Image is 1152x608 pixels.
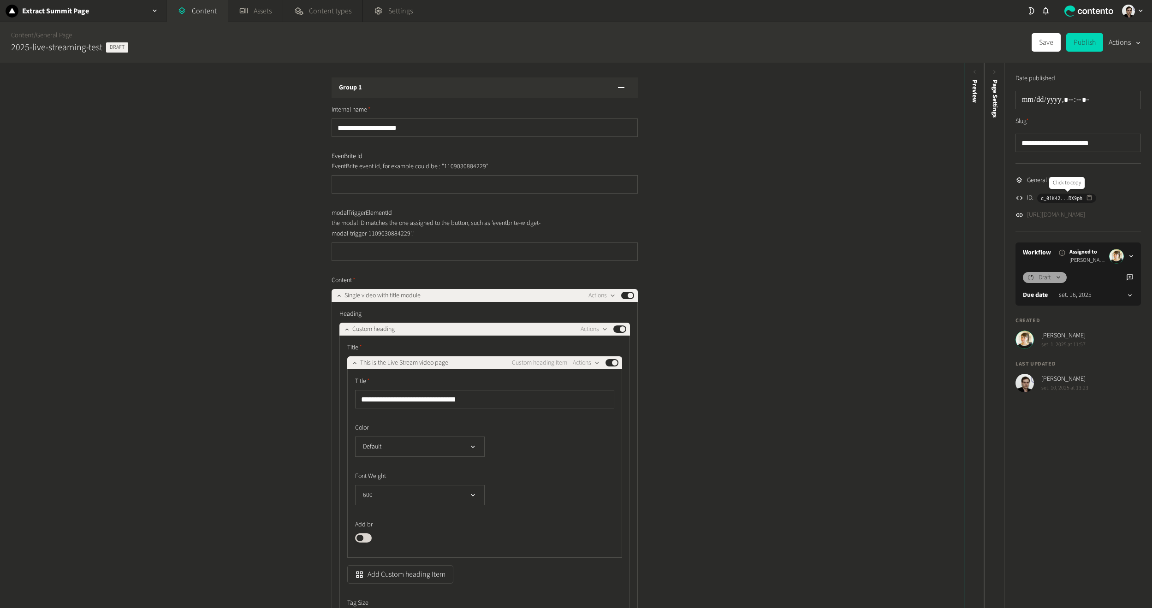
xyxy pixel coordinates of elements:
button: Actions [573,357,600,368]
span: c_01K42...RX9ph [1041,194,1082,202]
div: Preview [970,80,980,103]
img: Linda Giuliano [1015,331,1034,349]
span: / [34,30,36,40]
img: Linda Giuliano [1109,249,1124,264]
span: EvenBrite Id [332,152,362,161]
h4: Created [1015,317,1141,325]
label: Date published [1015,74,1055,83]
p: the modal ID matches the one assigned to the button, such as 'eventbrite-widget-modal-trigger-110... [332,218,541,239]
button: Default [355,437,485,457]
span: Content [332,276,356,285]
span: [PERSON_NAME] [1069,256,1105,265]
button: Publish [1066,33,1103,52]
img: Vinicius Machado [1122,5,1135,18]
div: Click to copy [1049,177,1085,189]
button: c_01K42...RX9ph [1037,194,1096,203]
span: Title [355,377,370,386]
span: Draft [106,42,128,53]
span: Content types [309,6,351,17]
span: This is the Live Stream video page [360,358,448,368]
img: Extract Summit Page [6,5,18,18]
span: set. 1, 2025 at 11:57 [1041,341,1086,349]
button: Actions [588,290,616,301]
span: Single video with title module [344,291,421,301]
span: Assigned to [1069,248,1105,256]
span: Color [355,423,368,433]
span: set. 10, 2025 at 13:23 [1041,384,1088,392]
h2: Extract Summit Page [22,6,89,17]
span: Settings [388,6,413,17]
h3: Group 1 [339,83,362,93]
button: Actions [1109,33,1141,52]
span: [PERSON_NAME] [1041,374,1088,384]
label: Due date [1023,290,1048,300]
span: Page Settings [990,80,1000,118]
button: Actions [581,324,608,335]
a: Content [11,30,34,40]
img: Vinicius Machado [1015,374,1034,392]
span: Heading [339,309,362,319]
span: Tag Size [347,598,368,608]
span: Add br [355,520,373,530]
span: General Page [1027,176,1061,185]
a: General Page [36,30,72,40]
span: Custom heading Item [512,358,567,368]
a: Workflow [1023,248,1051,258]
button: Add Custom heading Item [347,565,453,584]
button: 600 [355,485,485,505]
h2: 2025-live-streaming-test [11,41,102,54]
span: Custom heading [352,325,395,334]
button: Draft [1023,272,1067,283]
span: ID: [1027,193,1033,203]
span: Title [347,343,362,353]
span: [PERSON_NAME] [1041,331,1086,341]
span: Internal name [332,105,371,115]
h4: Last updated [1015,360,1141,368]
time: set. 16, 2025 [1059,290,1092,300]
a: [URL][DOMAIN_NAME] [1027,210,1085,220]
span: modalTriggerElementId [332,208,392,218]
span: Font Weight [355,472,386,481]
button: Save [1032,33,1061,52]
label: Slug [1015,117,1029,126]
span: Draft [1039,273,1051,283]
p: EventBrite event id, for example could be : "1109030884229" [332,161,541,171]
